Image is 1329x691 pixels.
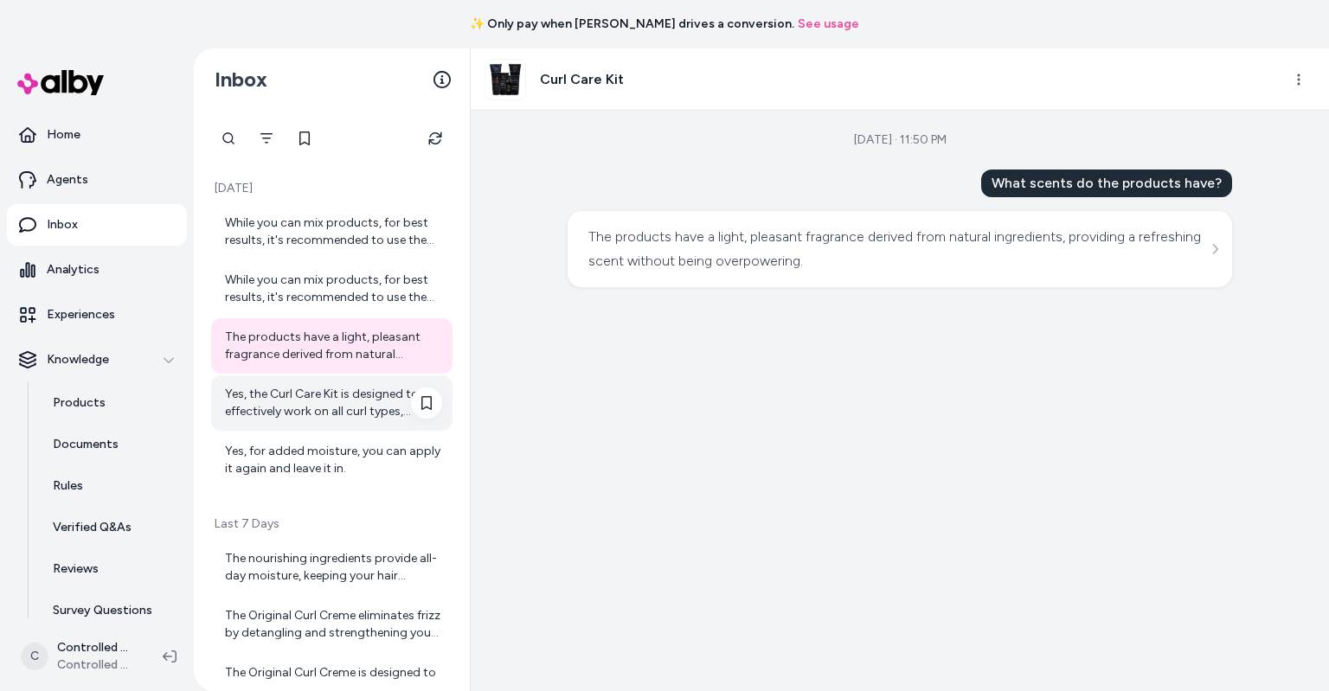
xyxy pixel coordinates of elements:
[57,656,135,674] span: Controlled Chaos
[211,375,453,431] a: Yes, the Curl Care Kit is designed to effectively work on all curl types, enhancing your natural ...
[211,515,453,533] p: Last 7 Days
[225,386,442,420] div: Yes, the Curl Care Kit is designed to effectively work on all curl types, enhancing your natural ...
[53,436,119,453] p: Documents
[21,643,48,670] span: C
[588,225,1207,273] div: The products have a light, pleasant fragrance derived from natural ingredients, providing a refre...
[485,60,525,99] img: Curl_Care_Kit_e2ea8a00-0e0a-438a-99f6-0e62cf1d3f48.jpg
[211,204,453,259] a: While you can mix products, for best results, it's recommended to use the Curl Starter Kit produc...
[47,261,100,278] p: Analytics
[53,519,132,536] p: Verified Q&As
[7,294,187,336] a: Experiences
[53,394,106,412] p: Products
[7,114,187,156] a: Home
[53,477,83,495] p: Rules
[215,67,267,93] h2: Inbox
[47,216,78,234] p: Inbox
[225,607,442,642] div: The Original Curl Creme eliminates frizz by detangling and strengthening your curls while providi...
[1204,239,1225,259] button: See more
[211,180,453,197] p: [DATE]
[418,121,453,156] button: Refresh
[47,171,88,189] p: Agents
[211,540,453,595] a: The nourishing ingredients provide all-day moisture, keeping your hair hydrated and manageable.
[249,121,284,156] button: Filter
[225,214,442,249] div: While you can mix products, for best results, it's recommended to use the Curl Starter Kit produc...
[211,261,453,317] a: While you can mix products, for best results, it's recommended to use the Curl Starter Kit produc...
[47,126,80,144] p: Home
[225,272,442,306] div: While you can mix products, for best results, it's recommended to use the Curl Starter Kit produc...
[35,507,187,548] a: Verified Q&As
[225,550,442,585] div: The nourishing ingredients provide all-day moisture, keeping your hair hydrated and manageable.
[53,602,152,619] p: Survey Questions
[981,170,1232,197] div: What scents do the products have?
[53,560,99,578] p: Reviews
[211,318,453,374] a: The products have a light, pleasant fragrance derived from natural ingredients, providing a refre...
[7,204,187,246] a: Inbox
[211,597,453,652] a: The Original Curl Creme eliminates frizz by detangling and strengthening your curls while providi...
[854,131,947,149] div: [DATE] · 11:50 PM
[35,424,187,465] a: Documents
[540,69,624,90] h3: Curl Care Kit
[211,432,453,488] a: Yes, for added moisture, you can apply it again and leave it in.
[10,629,149,684] button: CControlled Chaos ShopifyControlled Chaos
[17,70,104,95] img: alby Logo
[470,16,794,33] span: ✨ Only pay when [PERSON_NAME] drives a conversion.
[7,249,187,291] a: Analytics
[47,351,109,368] p: Knowledge
[7,339,187,381] button: Knowledge
[225,329,442,363] div: The products have a light, pleasant fragrance derived from natural ingredients, providing a refre...
[57,639,135,656] p: Controlled Chaos Shopify
[35,548,187,590] a: Reviews
[35,465,187,507] a: Rules
[7,159,187,201] a: Agents
[225,443,442,477] div: Yes, for added moisture, you can apply it again and leave it in.
[798,16,859,33] a: See usage
[47,306,115,323] p: Experiences
[35,382,187,424] a: Products
[35,590,187,631] a: Survey Questions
